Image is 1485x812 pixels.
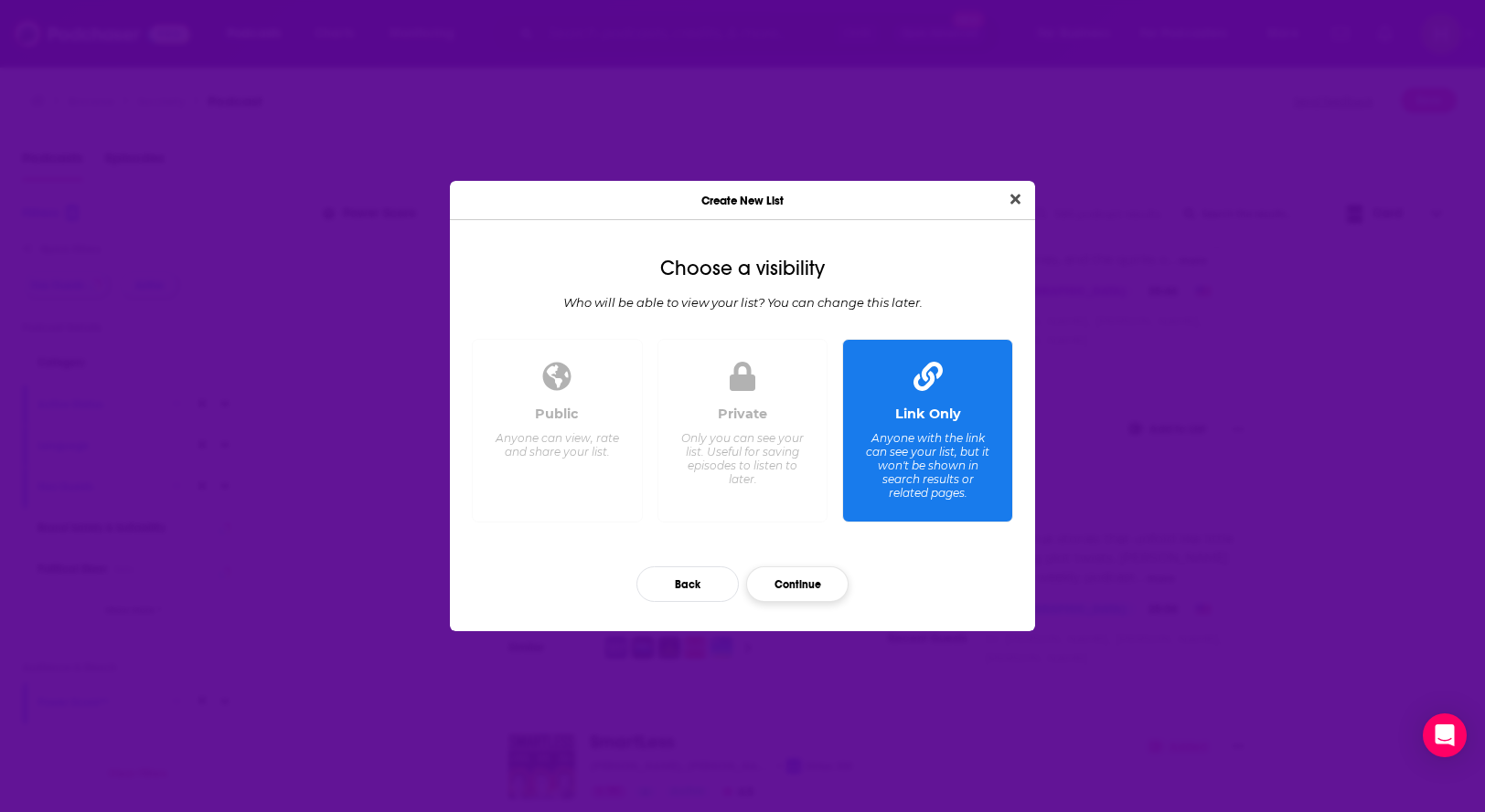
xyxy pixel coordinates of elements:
[895,406,961,422] div: Link Only
[718,406,767,422] div: Private
[450,181,1035,220] div: Create New List
[535,406,579,422] div: Public
[465,295,1020,310] div: Who will be able to view your list? You can change this later.
[465,257,1020,280] div: Choose a visibility
[1423,713,1467,757] div: Open Intercom Messenger
[746,566,849,602] button: Continue
[865,431,990,500] div: Anyone with the link can see your list, but it won't be shown in search results or related pages.
[1003,188,1028,211] button: Close
[636,566,739,602] button: Back
[495,431,620,459] div: Anyone can view, rate and share your list.
[679,431,805,486] div: Only you can see your list. Useful for saving episodes to listen to later.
